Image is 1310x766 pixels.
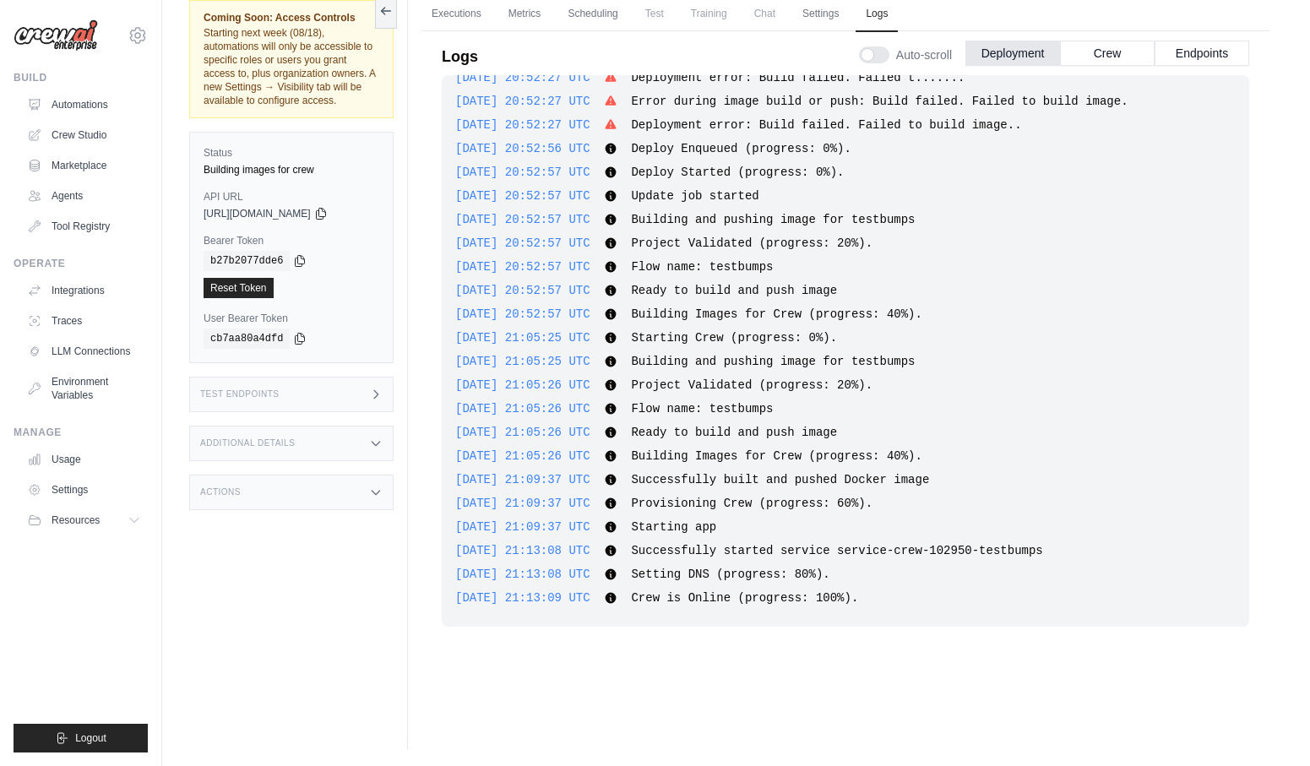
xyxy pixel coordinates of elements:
span: Building and pushing image for testbumps [631,355,915,368]
span: [DATE] 20:52:27 UTC [455,71,590,84]
span: Deployment error: Build failed. Failed to build image.. [631,118,1021,132]
div: Manage [14,426,148,439]
button: Resources [20,507,148,534]
span: [DATE] 20:52:57 UTC [455,189,590,203]
span: Setting DNS (progress: 80%). [631,568,829,581]
button: Endpoints [1155,41,1249,66]
a: Crew Studio [20,122,148,149]
span: Starting app [631,520,716,534]
span: [DATE] 21:05:26 UTC [455,402,590,416]
a: Environment Variables [20,368,148,409]
span: Successfully started service service-crew-102950-testbumps [631,544,1042,557]
span: [DATE] 21:09:37 UTC [455,497,590,510]
span: [DATE] 20:52:27 UTC [455,95,590,108]
a: Traces [20,307,148,334]
img: Logo [14,19,98,52]
span: Flow name: testbumps [631,260,773,274]
span: Starting Crew (progress: 0%). [631,331,837,345]
a: Marketplace [20,152,148,179]
span: Flow name: testbumps [631,402,773,416]
span: Update job started [631,189,758,203]
span: Auto-scroll [896,46,952,63]
span: [DATE] 21:09:37 UTC [455,520,590,534]
span: Project Validated (progress: 20%). [631,236,872,250]
span: Deployment error: Build failed. Failed t....... [631,71,965,84]
div: Operate [14,257,148,270]
label: API URL [204,190,379,204]
span: Ready to build and push image [631,426,837,439]
a: Automations [20,91,148,118]
span: Logout [75,731,106,745]
span: [DATE] 21:13:09 UTC [455,591,590,605]
a: Tool Registry [20,213,148,240]
h3: Additional Details [200,438,295,448]
span: [DATE] 21:05:26 UTC [455,426,590,439]
a: Integrations [20,277,148,304]
span: Coming Soon: Access Controls [204,11,379,24]
span: Building Images for Crew (progress: 40%). [631,449,921,463]
span: Crew is Online (progress: 100%). [631,591,858,605]
label: Status [204,146,379,160]
span: [DATE] 20:52:27 UTC [455,118,590,132]
span: Resources [52,513,100,527]
span: [DATE] 20:52:56 UTC [455,142,590,155]
span: [DATE] 21:05:25 UTC [455,355,590,368]
span: [DATE] 21:05:26 UTC [455,378,590,392]
h3: Test Endpoints [200,389,280,399]
a: Settings [20,476,148,503]
div: Building images for crew [204,163,379,177]
span: Successfully built and pushed Docker image [631,473,929,486]
span: [DATE] 21:13:08 UTC [455,568,590,581]
span: Error during image build or push: Build failed. Failed to build image. [631,95,1128,108]
span: [DATE] 20:52:57 UTC [455,166,590,179]
span: Building and pushing image for testbumps [631,213,915,226]
iframe: Chat Widget [1226,685,1310,766]
div: Build [14,71,148,84]
span: [DATE] 20:52:57 UTC [455,284,590,297]
span: Deploy Enqueued (progress: 0%). [631,142,851,155]
label: User Bearer Token [204,312,379,325]
p: Logs [442,45,478,68]
span: [DATE] 21:05:26 UTC [455,449,590,463]
span: [DATE] 20:52:57 UTC [455,213,590,226]
span: [URL][DOMAIN_NAME] [204,207,311,220]
span: Ready to build and push image [631,284,837,297]
span: [DATE] 21:09:37 UTC [455,473,590,486]
a: Reset Token [204,278,274,298]
span: [DATE] 20:52:57 UTC [455,236,590,250]
code: cb7aa80a4dfd [204,329,290,349]
span: [DATE] 21:05:25 UTC [455,331,590,345]
span: Deploy Started (progress: 0%). [631,166,844,179]
span: Building Images for Crew (progress: 40%). [631,307,921,321]
button: Logout [14,724,148,752]
span: [DATE] 20:52:57 UTC [455,260,590,274]
label: Bearer Token [204,234,379,247]
span: [DATE] 20:52:57 UTC [455,307,590,321]
span: Provisioning Crew (progress: 60%). [631,497,872,510]
span: [DATE] 21:13:08 UTC [455,544,590,557]
button: Crew [1060,41,1155,66]
a: Usage [20,446,148,473]
span: Project Validated (progress: 20%). [631,378,872,392]
span: Starting next week (08/18), automations will only be accessible to specific roles or users you gr... [204,27,375,106]
code: b27b2077dde6 [204,251,290,271]
button: Deployment [965,41,1060,66]
h3: Actions [200,487,241,497]
a: Agents [20,182,148,209]
a: LLM Connections [20,338,148,365]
